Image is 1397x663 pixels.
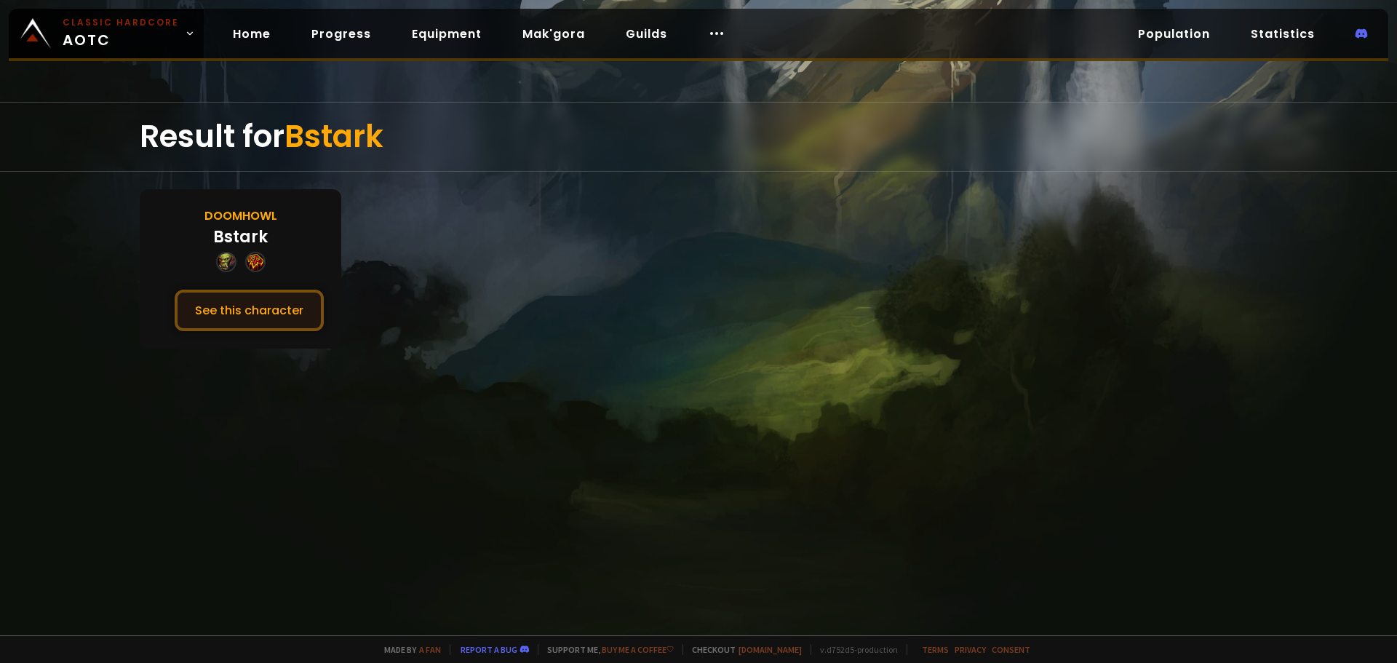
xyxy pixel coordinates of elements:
[538,644,674,655] span: Support me,
[9,9,204,58] a: Classic HardcoreAOTC
[419,644,441,655] a: a fan
[221,19,282,49] a: Home
[284,115,383,158] span: Bstark
[739,644,802,655] a: [DOMAIN_NAME]
[63,16,179,51] span: AOTC
[375,644,441,655] span: Made by
[400,19,493,49] a: Equipment
[511,19,597,49] a: Mak'gora
[1126,19,1222,49] a: Population
[204,207,277,225] div: Doomhowl
[682,644,802,655] span: Checkout
[461,644,517,655] a: Report a bug
[992,644,1030,655] a: Consent
[614,19,679,49] a: Guilds
[140,103,1257,171] div: Result for
[922,644,949,655] a: Terms
[300,19,383,49] a: Progress
[811,644,898,655] span: v. d752d5 - production
[955,644,986,655] a: Privacy
[602,644,674,655] a: Buy me a coffee
[1239,19,1326,49] a: Statistics
[175,290,324,331] button: See this character
[63,16,179,29] small: Classic Hardcore
[213,225,268,249] div: Bstark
